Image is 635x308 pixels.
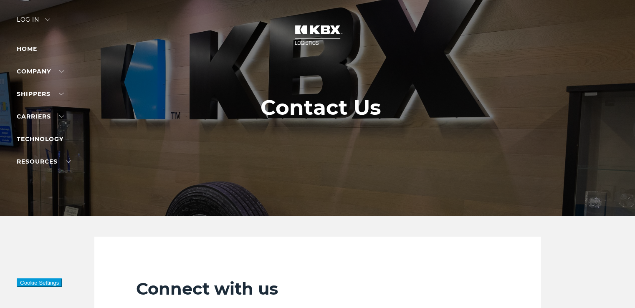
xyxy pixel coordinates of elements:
a: Company [17,68,64,75]
a: Home [17,45,37,53]
a: RESOURCES [17,158,71,165]
h2: Connect with us [136,278,499,299]
img: arrow [45,18,50,21]
h1: Contact Us [261,96,381,120]
a: SHIPPERS [17,90,64,98]
a: Technology [17,135,63,143]
button: Cookie Settings [17,278,62,287]
a: Carriers [17,113,64,120]
div: Log in [17,17,50,29]
img: kbx logo [286,17,349,53]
